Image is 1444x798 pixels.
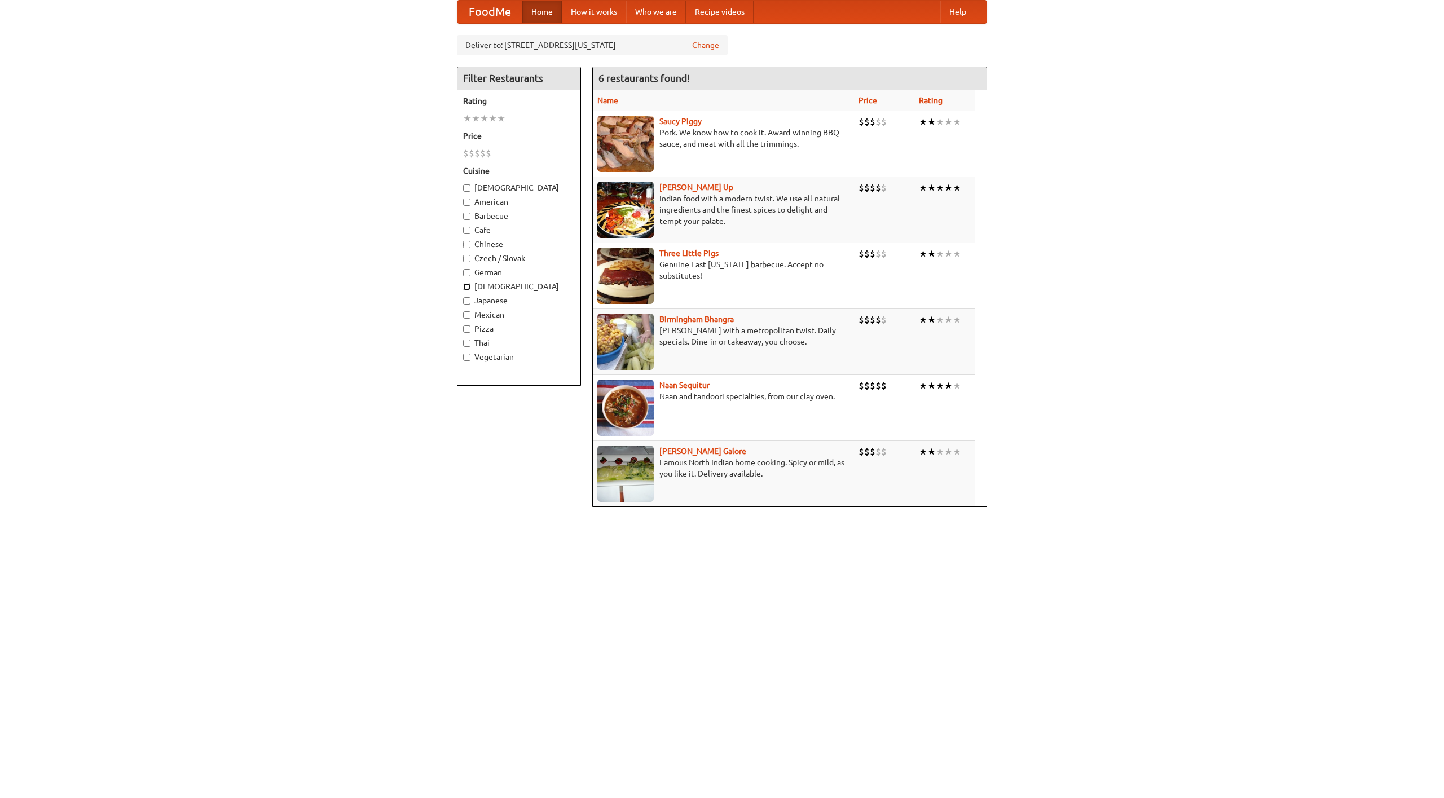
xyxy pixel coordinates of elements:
[457,35,728,55] div: Deliver to: [STREET_ADDRESS][US_STATE]
[864,314,870,326] li: $
[919,116,927,128] li: ★
[659,117,702,126] a: Saucy Piggy
[944,446,953,458] li: ★
[953,446,961,458] li: ★
[659,381,710,390] a: Naan Sequitur
[486,147,491,160] li: $
[936,116,944,128] li: ★
[859,314,864,326] li: $
[522,1,562,23] a: Home
[463,196,575,208] label: American
[875,116,881,128] li: $
[480,147,486,160] li: $
[463,309,575,320] label: Mexican
[953,116,961,128] li: ★
[686,1,754,23] a: Recipe videos
[859,248,864,260] li: $
[875,446,881,458] li: $
[859,380,864,392] li: $
[463,182,575,193] label: [DEMOGRAPHIC_DATA]
[597,380,654,436] img: naansequitur.jpg
[927,116,936,128] li: ★
[659,315,734,324] a: Birmingham Bhangra
[927,314,936,326] li: ★
[597,325,849,347] p: [PERSON_NAME] with a metropolitan twist. Daily specials. Dine-in or takeaway, you choose.
[936,380,944,392] li: ★
[870,380,875,392] li: $
[597,248,654,304] img: littlepigs.jpg
[919,446,927,458] li: ★
[457,1,522,23] a: FoodMe
[463,199,470,206] input: American
[919,380,927,392] li: ★
[936,314,944,326] li: ★
[463,325,470,333] input: Pizza
[859,446,864,458] li: $
[881,314,887,326] li: $
[463,297,470,305] input: Japanese
[597,446,654,502] img: currygalore.jpg
[626,1,686,23] a: Who we are
[936,446,944,458] li: ★
[881,380,887,392] li: $
[859,96,877,105] a: Price
[597,314,654,370] img: bhangra.jpg
[953,314,961,326] li: ★
[881,182,887,194] li: $
[463,95,575,107] h5: Rating
[597,193,849,227] p: Indian food with a modern twist. We use all-natural ingredients and the finest spices to delight ...
[659,183,733,192] a: [PERSON_NAME] Up
[659,447,746,456] a: [PERSON_NAME] Galore
[463,130,575,142] h5: Price
[870,446,875,458] li: $
[463,354,470,361] input: Vegetarian
[692,39,719,51] a: Change
[474,147,480,160] li: $
[936,248,944,260] li: ★
[463,323,575,334] label: Pizza
[870,248,875,260] li: $
[463,224,575,236] label: Cafe
[488,112,497,125] li: ★
[463,239,575,250] label: Chinese
[463,112,472,125] li: ★
[927,380,936,392] li: ★
[927,182,936,194] li: ★
[463,253,575,264] label: Czech / Slovak
[864,182,870,194] li: $
[659,249,719,258] a: Three Little Pigs
[953,380,961,392] li: ★
[463,255,470,262] input: Czech / Slovak
[881,446,887,458] li: $
[562,1,626,23] a: How it works
[597,259,849,281] p: Genuine East [US_STATE] barbecue. Accept no substitutes!
[859,182,864,194] li: $
[463,210,575,222] label: Barbecue
[940,1,975,23] a: Help
[864,116,870,128] li: $
[927,248,936,260] li: ★
[597,116,654,172] img: saucy.jpg
[598,73,690,83] ng-pluralize: 6 restaurants found!
[881,116,887,128] li: $
[463,340,470,347] input: Thai
[953,182,961,194] li: ★
[881,248,887,260] li: $
[944,314,953,326] li: ★
[864,248,870,260] li: $
[463,337,575,349] label: Thai
[864,446,870,458] li: $
[463,213,470,220] input: Barbecue
[472,112,480,125] li: ★
[870,314,875,326] li: $
[480,112,488,125] li: ★
[597,182,654,238] img: curryup.jpg
[944,248,953,260] li: ★
[463,267,575,278] label: German
[944,182,953,194] li: ★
